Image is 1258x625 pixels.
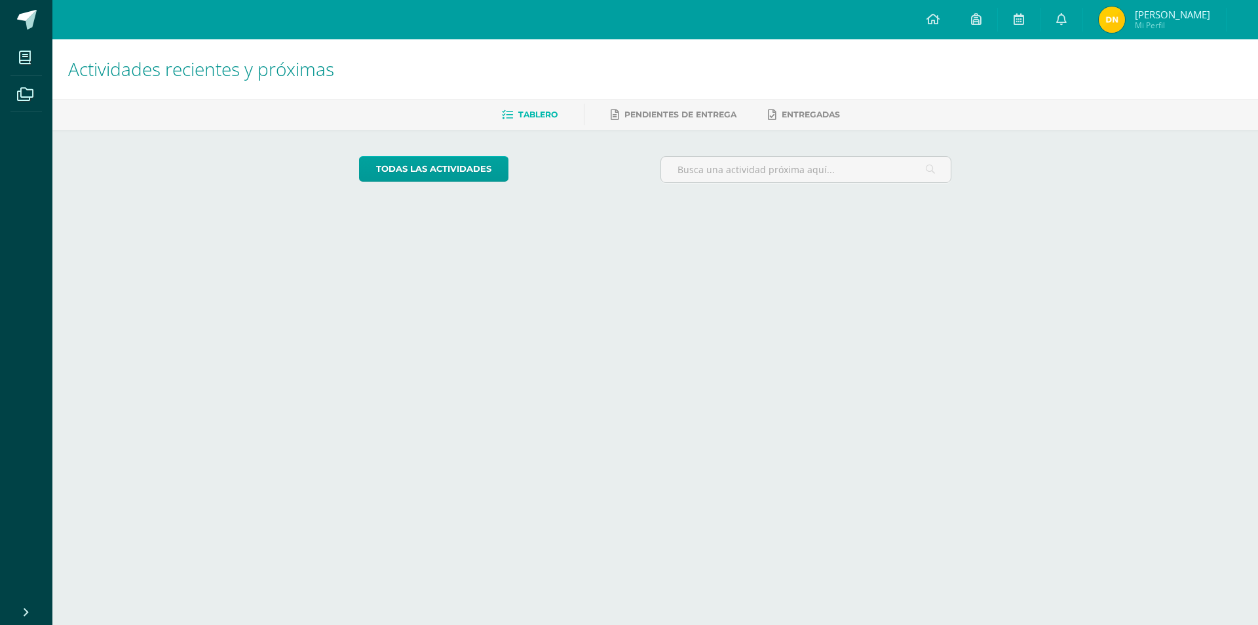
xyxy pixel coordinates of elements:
[624,110,736,119] span: Pendientes de entrega
[1135,20,1210,31] span: Mi Perfil
[518,110,558,119] span: Tablero
[768,104,840,125] a: Entregadas
[782,110,840,119] span: Entregadas
[68,56,334,81] span: Actividades recientes y próximas
[661,157,951,182] input: Busca una actividad próxima aquí...
[1099,7,1125,33] img: f63e20a79c7b74759a07fbd928071659.png
[1135,8,1210,21] span: [PERSON_NAME]
[502,104,558,125] a: Tablero
[359,156,508,182] a: todas las Actividades
[611,104,736,125] a: Pendientes de entrega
